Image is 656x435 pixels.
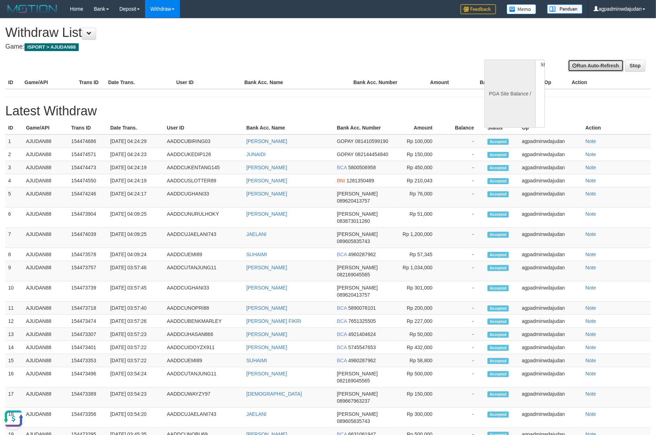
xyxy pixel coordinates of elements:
[68,261,108,281] td: 154473757
[405,76,460,89] th: Amount
[246,191,287,197] a: [PERSON_NAME]
[68,174,108,187] td: 154474550
[487,178,509,184] span: Accepted
[164,187,243,208] td: AADDCUGHANI33
[348,345,376,350] span: 5745547653
[337,398,370,404] span: 089667963237
[519,161,583,174] td: agpadminwdajudan
[507,4,536,14] img: Button%20Memo.svg
[337,152,354,157] span: GOPAY
[487,305,509,312] span: Accepted
[568,60,624,72] a: Run Auto-Refresh
[68,408,108,428] td: 154473356
[108,387,164,408] td: [DATE] 03:54:23
[348,305,376,311] span: 5890078101
[246,285,287,291] a: [PERSON_NAME]
[68,302,108,315] td: 154473718
[23,161,68,174] td: AJUDAN88
[108,248,164,261] td: [DATE] 04:09:24
[164,121,243,134] th: User ID
[394,174,443,187] td: Rp 210,043
[394,302,443,315] td: Rp 200,000
[337,305,347,311] span: BCA
[5,208,23,228] td: 6
[164,208,243,228] td: AADDCUNURULHOKY
[487,371,509,377] span: Accepted
[443,261,485,281] td: -
[394,315,443,328] td: Rp 227,000
[519,148,583,161] td: agpadminwdajudan
[443,174,485,187] td: -
[585,165,596,170] a: Note
[246,152,265,157] a: JUNAIDI
[108,174,164,187] td: [DATE] 04:24:19
[108,121,164,134] th: Date Trans.
[337,198,370,204] span: 089620413757
[519,228,583,248] td: agpadminwdajudan
[337,358,347,363] span: BCA
[519,354,583,367] td: agpadminwdajudan
[443,281,485,302] td: -
[23,228,68,248] td: AJUDAN88
[68,354,108,367] td: 154473353
[246,331,287,337] a: [PERSON_NAME]
[585,345,596,350] a: Note
[583,121,651,134] th: Action
[334,121,395,134] th: Bank Acc. Number
[164,174,243,187] td: AADDCUSLOTTER89
[23,408,68,428] td: AJUDAN88
[5,4,59,14] img: MOTION_logo.png
[443,341,485,354] td: -
[585,285,596,291] a: Note
[519,187,583,208] td: agpadminwdajudan
[5,121,23,134] th: ID
[585,371,596,376] a: Note
[23,208,68,228] td: AJUDAN88
[68,341,108,354] td: 154473401
[23,174,68,187] td: AJUDAN88
[519,281,583,302] td: agpadminwdajudan
[394,187,443,208] td: Rp 76,000
[22,76,76,89] th: Game/API
[585,231,596,237] a: Note
[5,134,23,148] td: 1
[585,138,596,144] a: Note
[394,121,443,134] th: Amount
[351,76,405,89] th: Bank Acc. Number
[108,315,164,328] td: [DATE] 03:57:26
[337,411,378,417] span: [PERSON_NAME]
[487,152,509,158] span: Accepted
[108,302,164,315] td: [DATE] 03:57:40
[394,148,443,161] td: Rp 150,000
[585,358,596,363] a: Note
[394,408,443,428] td: Rp 300,000
[5,315,23,328] td: 12
[519,121,583,134] th: Op
[23,302,68,315] td: AJUDAN88
[108,408,164,428] td: [DATE] 03:54:20
[68,228,108,248] td: 154474039
[394,367,443,387] td: Rp 500,000
[164,328,243,341] td: AADDCUHASAN866
[108,148,164,161] td: [DATE] 04:24:23
[519,387,583,408] td: agpadminwdajudan
[461,4,496,14] img: Feedback.jpg
[164,261,243,281] td: AADDCUTANJUNG11
[337,345,347,350] span: BCA
[108,187,164,208] td: [DATE] 04:24:17
[459,76,509,89] th: Balance
[337,285,378,291] span: [PERSON_NAME]
[443,315,485,328] td: -
[394,134,443,148] td: Rp 100,000
[394,387,443,408] td: Rp 150,000
[443,187,485,208] td: -
[246,178,287,183] a: [PERSON_NAME]
[337,178,345,183] span: BNI
[519,261,583,281] td: agpadminwdajudan
[246,138,287,144] a: [PERSON_NAME]
[443,367,485,387] td: -
[23,315,68,328] td: AJUDAN88
[108,354,164,367] td: [DATE] 03:57:22
[519,341,583,354] td: agpadminwdajudan
[5,104,651,118] h1: Latest Withdraw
